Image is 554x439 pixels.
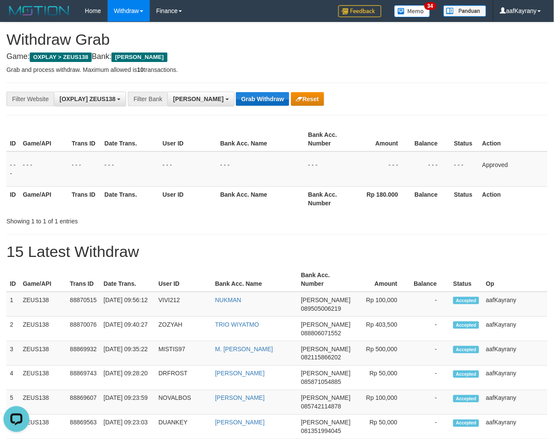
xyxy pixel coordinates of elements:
[453,346,479,353] span: Accepted
[451,127,479,151] th: Status
[451,151,479,187] td: - - -
[6,4,72,17] img: MOTION_logo.png
[410,292,450,317] td: -
[59,96,115,102] span: [OXPLAY] ZEUS138
[155,267,212,292] th: User ID
[301,428,341,435] span: Copy 081351994045 to clipboard
[479,151,548,187] td: Approved
[173,96,223,102] span: [PERSON_NAME]
[217,127,305,151] th: Bank Acc. Name
[19,186,68,211] th: Game/API
[394,5,430,17] img: Button%20Memo.svg
[301,395,350,402] span: [PERSON_NAME]
[450,267,483,292] th: Status
[19,151,68,187] td: - - -
[167,92,234,106] button: [PERSON_NAME]
[155,366,212,390] td: DRFROST
[301,370,350,377] span: [PERSON_NAME]
[6,186,19,211] th: ID
[305,127,353,151] th: Bank Acc. Number
[19,292,66,317] td: ZEUS138
[100,366,155,390] td: [DATE] 09:28:20
[19,267,66,292] th: Game/API
[101,151,159,187] td: - - -
[6,317,19,341] td: 2
[66,317,100,341] td: 88870076
[100,390,155,415] td: [DATE] 09:23:59
[100,267,155,292] th: Date Trans.
[101,127,159,151] th: Date Trans.
[68,127,101,151] th: Trans ID
[483,317,548,341] td: aafKayrany
[411,151,451,187] td: - - -
[354,292,411,317] td: Rp 100,000
[66,267,100,292] th: Trans ID
[236,92,289,106] button: Grab Withdraw
[100,292,155,317] td: [DATE] 09:56:12
[217,151,305,187] td: - - -
[215,419,265,426] a: [PERSON_NAME]
[19,317,66,341] td: ZEUS138
[215,395,265,402] a: [PERSON_NAME]
[354,390,411,415] td: Rp 100,000
[6,366,19,390] td: 4
[453,395,479,402] span: Accepted
[354,317,411,341] td: Rp 403,500
[411,127,451,151] th: Balance
[301,419,350,426] span: [PERSON_NAME]
[215,297,241,303] a: NUKMAN
[479,127,548,151] th: Action
[411,186,451,211] th: Balance
[66,341,100,366] td: 88869932
[155,292,212,317] td: VIVI212
[19,366,66,390] td: ZEUS138
[354,341,411,366] td: Rp 500,000
[483,267,548,292] th: Op
[353,151,412,187] td: - - -
[354,366,411,390] td: Rp 50,000
[353,186,412,211] th: Rp 180.000
[215,346,273,352] a: M. [PERSON_NAME]
[111,53,167,62] span: [PERSON_NAME]
[443,5,486,17] img: panduan.png
[6,65,548,74] p: Grab and process withdraw. Maximum allowed is transactions.
[453,420,479,427] span: Accepted
[19,127,68,151] th: Game/API
[410,317,450,341] td: -
[483,390,548,415] td: aafKayrany
[100,317,155,341] td: [DATE] 09:40:27
[137,66,144,73] strong: 10
[305,186,353,211] th: Bank Acc. Number
[215,321,259,328] a: TRIO WIYATMO
[453,322,479,329] span: Accepted
[483,366,548,390] td: aafKayrany
[101,186,159,211] th: Date Trans.
[301,354,341,361] span: Copy 082115866202 to clipboard
[66,366,100,390] td: 88869743
[483,341,548,366] td: aafKayrany
[66,390,100,415] td: 88869607
[159,186,217,211] th: User ID
[6,243,548,260] h1: 15 Latest Withdraw
[155,341,212,366] td: MISTIS97
[100,341,155,366] td: [DATE] 09:35:22
[54,92,126,106] button: [OXPLAY] ZEUS138
[6,292,19,317] td: 1
[301,403,341,410] span: Copy 085742114878 to clipboard
[297,267,354,292] th: Bank Acc. Number
[212,267,298,292] th: Bank Acc. Name
[215,370,265,377] a: [PERSON_NAME]
[301,305,341,312] span: Copy 089505006219 to clipboard
[305,151,353,187] td: - - -
[19,390,66,415] td: ZEUS138
[410,341,450,366] td: -
[301,297,350,303] span: [PERSON_NAME]
[483,292,548,317] td: aafKayrany
[217,186,305,211] th: Bank Acc. Name
[68,186,101,211] th: Trans ID
[410,267,450,292] th: Balance
[6,267,19,292] th: ID
[159,127,217,151] th: User ID
[6,151,19,187] td: - - -
[6,31,548,48] h1: Withdraw Grab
